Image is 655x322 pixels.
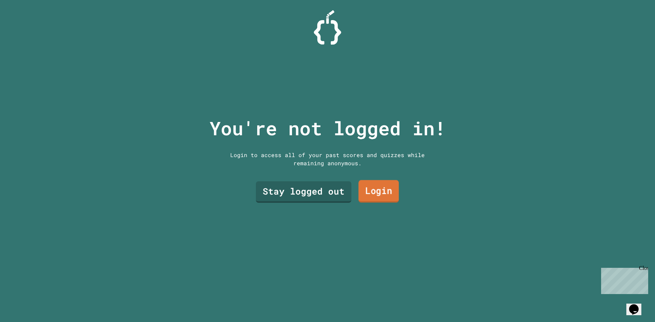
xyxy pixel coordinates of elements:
iframe: chat widget [626,295,648,315]
p: You're not logged in! [209,114,446,142]
div: Login to access all of your past scores and quizzes while remaining anonymous. [225,151,430,167]
a: Stay logged out [256,181,351,203]
img: Logo.svg [314,10,341,45]
iframe: chat widget [598,265,648,294]
a: Login [359,180,399,203]
div: Chat with us now!Close [3,3,47,43]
